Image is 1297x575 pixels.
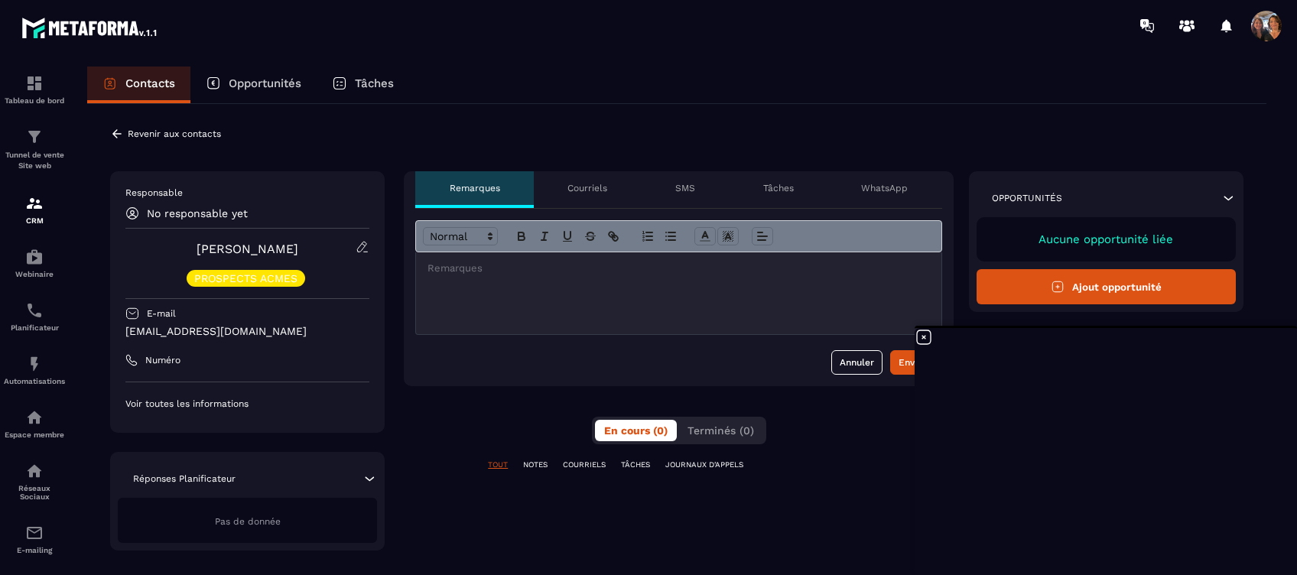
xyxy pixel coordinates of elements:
button: Envoyer [890,350,942,375]
a: automationsautomationsAutomatisations [4,343,65,397]
p: Aucune opportunité liée [992,232,1221,246]
p: COURRIELS [563,460,606,470]
p: Courriels [567,182,607,194]
p: WhatsApp [861,182,908,194]
img: automations [25,248,44,266]
p: TÂCHES [621,460,650,470]
p: Planificateur [4,323,65,332]
img: social-network [25,462,44,480]
img: formation [25,194,44,213]
a: formationformationTableau de bord [4,63,65,116]
img: formation [25,74,44,93]
p: Automatisations [4,377,65,385]
a: automationsautomationsEspace membre [4,397,65,450]
span: Pas de donnée [215,516,281,527]
a: social-networksocial-networkRéseaux Sociaux [4,450,65,512]
p: Réseaux Sociaux [4,484,65,501]
img: logo [21,14,159,41]
p: Voir toutes les informations [125,398,369,410]
p: Remarques [450,182,500,194]
span: En cours (0) [604,424,668,437]
p: Réponses Planificateur [133,473,236,485]
a: emailemailE-mailing [4,512,65,566]
a: Tâches [317,67,409,103]
p: E-mail [147,307,176,320]
img: email [25,524,44,542]
a: formationformationCRM [4,183,65,236]
p: Webinaire [4,270,65,278]
a: [PERSON_NAME] [197,242,298,256]
p: Tâches [355,76,394,90]
p: Numéro [145,354,180,366]
p: PROSPECTS ACMES [194,273,297,284]
a: automationsautomationsWebinaire [4,236,65,290]
button: Annuler [831,350,883,375]
p: CRM [4,216,65,225]
p: No responsable yet [147,207,248,219]
div: Envoyer [899,355,934,370]
p: Tâches [763,182,794,194]
p: JOURNAUX D'APPELS [665,460,743,470]
p: Tableau de bord [4,96,65,105]
p: Contacts [125,76,175,90]
span: Terminés (0) [688,424,754,437]
p: Opportunités [229,76,301,90]
a: formationformationTunnel de vente Site web [4,116,65,183]
img: scheduler [25,301,44,320]
img: automations [25,355,44,373]
button: En cours (0) [595,420,677,441]
p: Responsable [125,187,369,199]
p: NOTES [523,460,548,470]
p: Opportunités [992,192,1062,204]
img: automations [25,408,44,427]
p: Tunnel de vente Site web [4,150,65,171]
p: E-mailing [4,546,65,554]
p: SMS [675,182,695,194]
button: Ajout opportunité [977,269,1236,304]
a: Opportunités [190,67,317,103]
p: [EMAIL_ADDRESS][DOMAIN_NAME] [125,324,369,339]
button: Terminés (0) [678,420,763,441]
p: Espace membre [4,430,65,439]
p: Revenir aux contacts [128,128,221,139]
a: schedulerschedulerPlanificateur [4,290,65,343]
p: TOUT [488,460,508,470]
a: Contacts [87,67,190,103]
img: formation [25,128,44,146]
